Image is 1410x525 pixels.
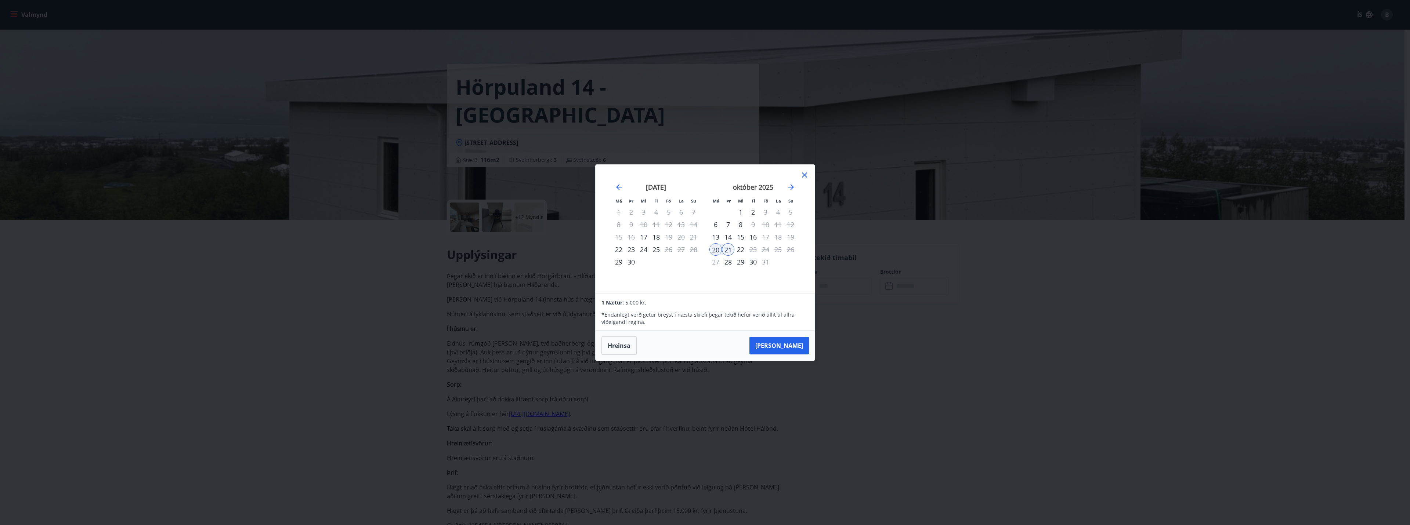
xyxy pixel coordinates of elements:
[612,218,625,231] td: Not available. mánudagur, 8. september 2025
[772,243,784,256] td: Not available. laugardagur, 25. október 2025
[687,231,700,243] td: Not available. sunnudagur, 21. september 2025
[776,198,781,204] small: La
[772,231,784,243] td: Not available. laugardagur, 18. október 2025
[709,243,722,256] td: Selected as start date. mánudagur, 20. október 2025
[612,243,625,256] td: Choose mánudagur, 22. september 2025 as your check-in date. It’s available.
[726,198,731,204] small: Þr
[662,231,675,243] div: Aðeins útritun í boði
[734,243,747,256] div: 22
[734,243,747,256] td: Choose miðvikudagur, 22. október 2025 as your check-in date. It’s available.
[612,256,625,268] td: Choose mánudagur, 29. september 2025 as your check-in date. It’s available.
[666,198,671,204] small: Fö
[601,336,637,355] button: Hreinsa
[784,231,797,243] td: Not available. sunnudagur, 19. október 2025
[734,231,747,243] td: Choose miðvikudagur, 15. október 2025 as your check-in date. It’s available.
[772,218,784,231] td: Not available. laugardagur, 11. október 2025
[734,206,747,218] div: 1
[709,231,722,243] div: Aðeins innritun í boði
[722,218,734,231] td: Choose þriðjudagur, 7. október 2025 as your check-in date. It’s available.
[662,231,675,243] td: Choose föstudagur, 19. september 2025 as your check-in date. It’s available.
[709,243,722,256] div: Aðeins innritun í boði
[612,231,625,243] td: Not available. mánudagur, 15. september 2025
[709,218,722,231] div: Aðeins innritun í boði
[759,218,772,231] td: Not available. föstudagur, 10. október 2025
[722,243,734,256] div: 21
[687,206,700,218] td: Not available. sunnudagur, 7. september 2025
[654,198,658,204] small: Fi
[788,198,793,204] small: Su
[641,198,646,204] small: Mi
[747,243,759,256] div: Aðeins útritun í boði
[713,198,719,204] small: Má
[722,243,734,256] td: Selected as end date. þriðjudagur, 21. október 2025
[604,174,806,284] div: Calendar
[784,206,797,218] td: Not available. sunnudagur, 5. október 2025
[637,243,650,256] div: 24
[637,206,650,218] td: Not available. miðvikudagur, 3. september 2025
[747,231,759,243] td: Choose fimmtudagur, 16. október 2025 as your check-in date. It’s available.
[722,231,734,243] div: 14
[650,218,662,231] td: Not available. fimmtudagur, 11. september 2025
[650,231,662,243] div: 18
[759,206,772,218] td: Choose föstudagur, 3. október 2025 as your check-in date. It’s available.
[734,218,747,231] td: Choose miðvikudagur, 8. október 2025 as your check-in date. It’s available.
[747,231,759,243] div: 16
[629,198,633,204] small: Þr
[679,198,684,204] small: La
[601,299,624,306] span: 1 Nætur:
[637,231,650,243] div: Aðeins innritun í boði
[722,231,734,243] td: Choose þriðjudagur, 14. október 2025 as your check-in date. It’s available.
[675,218,687,231] td: Not available. laugardagur, 13. september 2025
[722,256,734,268] td: Choose þriðjudagur, 28. október 2025 as your check-in date. It’s available.
[625,243,637,256] td: Choose þriðjudagur, 23. september 2025 as your check-in date. It’s available.
[784,218,797,231] td: Not available. sunnudagur, 12. október 2025
[738,198,744,204] small: Mi
[612,206,625,218] td: Not available. mánudagur, 1. september 2025
[747,218,759,231] div: Aðeins útritun í boði
[772,206,784,218] td: Not available. laugardagur, 4. október 2025
[625,243,637,256] div: 23
[615,198,622,204] small: Má
[662,243,675,256] td: Choose föstudagur, 26. september 2025 as your check-in date. It’s available.
[650,231,662,243] td: Choose fimmtudagur, 18. september 2025 as your check-in date. It’s available.
[747,256,759,268] td: Choose fimmtudagur, 30. október 2025 as your check-in date. It’s available.
[612,256,625,268] div: Aðeins innritun í boði
[637,243,650,256] td: Choose miðvikudagur, 24. september 2025 as your check-in date. It’s available.
[687,218,700,231] td: Not available. sunnudagur, 14. september 2025
[734,206,747,218] td: Choose miðvikudagur, 1. október 2025 as your check-in date. It’s available.
[747,218,759,231] td: Choose fimmtudagur, 9. október 2025 as your check-in date. It’s available.
[734,256,747,268] td: Choose miðvikudagur, 29. október 2025 as your check-in date. It’s available.
[734,218,747,231] div: 8
[763,198,768,204] small: Fö
[625,256,637,268] div: 30
[709,256,722,268] td: Not available. mánudagur, 27. október 2025
[637,218,650,231] td: Not available. miðvikudagur, 10. september 2025
[747,243,759,256] td: Choose fimmtudagur, 23. október 2025 as your check-in date. It’s available.
[759,231,772,243] td: Choose föstudagur, 17. október 2025 as your check-in date. It’s available.
[752,198,755,204] small: Fi
[625,218,637,231] td: Not available. þriðjudagur, 9. september 2025
[625,206,637,218] td: Not available. þriðjudagur, 2. september 2025
[601,311,809,326] p: * Endanlegt verð getur breyst í næsta skrefi þegar tekið hefur verið tillit til allra viðeigandi ...
[675,206,687,218] td: Not available. laugardagur, 6. september 2025
[747,206,759,218] td: Choose fimmtudagur, 2. október 2025 as your check-in date. It’s available.
[759,231,772,243] div: Aðeins útritun í boði
[662,218,675,231] td: Not available. föstudagur, 12. september 2025
[662,206,675,218] td: Not available. föstudagur, 5. september 2025
[662,243,675,256] div: Aðeins útritun í boði
[787,183,795,192] div: Move forward to switch to the next month.
[734,231,747,243] div: 15
[759,206,772,218] div: Aðeins útritun í boði
[615,183,623,192] div: Move backward to switch to the previous month.
[749,337,809,354] button: [PERSON_NAME]
[722,218,734,231] div: 7
[625,299,646,306] span: 5.000 kr.
[646,183,666,192] strong: [DATE]
[734,256,747,268] div: 29
[650,243,662,256] div: 25
[709,218,722,231] td: Choose mánudagur, 6. október 2025 as your check-in date. It’s available.
[759,256,772,268] div: Aðeins útritun í boði
[747,206,759,218] div: 2
[759,243,772,256] td: Not available. föstudagur, 24. október 2025
[625,231,637,243] td: Not available. þriðjudagur, 16. september 2025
